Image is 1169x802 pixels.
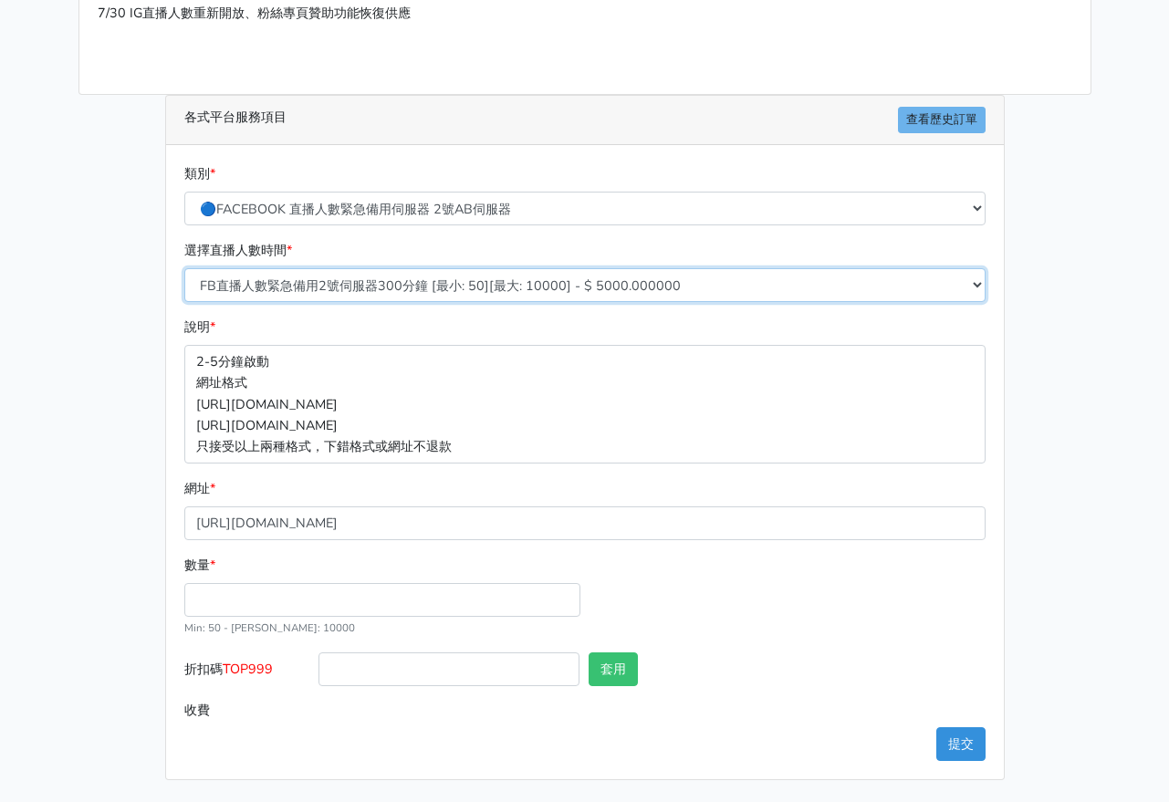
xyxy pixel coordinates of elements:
button: 提交 [936,727,986,761]
label: 網址 [184,478,215,499]
label: 選擇直播人數時間 [184,240,292,261]
p: 2-5分鐘啟動 網址格式 [URL][DOMAIN_NAME] [URL][DOMAIN_NAME] 只接受以上兩種格式，下錯格式或網址不退款 [184,345,986,463]
label: 類別 [184,163,215,184]
button: 套用 [589,652,638,686]
label: 說明 [184,317,215,338]
label: 收費 [180,693,315,727]
span: TOP999 [223,660,273,678]
small: Min: 50 - [PERSON_NAME]: 10000 [184,620,355,635]
a: 查看歷史訂單 [898,107,986,133]
label: 數量 [184,555,215,576]
p: 7/30 IG直播人數重新開放、粉絲專頁贊助功能恢復供應 [98,3,1072,24]
label: 折扣碼 [180,652,315,693]
input: 這邊填入網址 [184,506,986,540]
div: 各式平台服務項目 [166,96,1004,145]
